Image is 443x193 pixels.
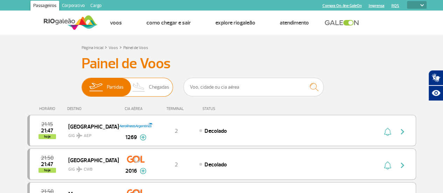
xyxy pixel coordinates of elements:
img: sino-painel-voo.svg [384,161,391,170]
a: > [105,43,107,51]
div: TERMINAL [153,106,199,111]
a: Explore RIOgaleão [215,19,255,26]
a: Cargo [88,1,104,12]
img: mais-info-painel-voo.svg [140,168,146,174]
a: Página Inicial [82,45,103,50]
img: slider-embarque [85,78,107,96]
a: Corporativo [59,1,88,12]
img: sino-painel-voo.svg [384,127,391,136]
a: Passageiros [30,1,59,12]
span: hoje [39,134,56,139]
span: Chegadas [149,78,169,96]
a: Voos [110,19,122,26]
a: Atendimento [280,19,309,26]
a: Como chegar e sair [146,19,191,26]
a: > [119,43,122,51]
span: GIG [68,129,113,139]
span: 2025-08-25 21:15:00 [41,122,53,127]
a: Voos [109,45,118,50]
span: hoje [39,168,56,173]
h3: Painel de Voos [82,55,362,73]
span: 2025-08-25 21:50:00 [41,156,54,160]
span: GIG [68,163,113,173]
button: Abrir recursos assistivos. [428,85,443,101]
span: 2025-08-25 21:47:00 [41,128,53,133]
a: Compra On-line GaleOn [322,4,361,8]
div: STATUS [199,106,256,111]
div: HORÁRIO [29,106,68,111]
button: Abrir tradutor de língua de sinais. [428,70,443,85]
span: CWB [84,166,92,173]
img: destiny_airplane.svg [76,166,82,172]
span: Decolado [205,161,227,168]
div: CIA AÉREA [118,106,153,111]
img: destiny_airplane.svg [76,133,82,138]
input: Voo, cidade ou cia aérea [184,78,324,96]
img: seta-direita-painel-voo.svg [398,127,407,136]
span: AEP [84,133,91,139]
span: 2016 [125,167,137,175]
span: 2 [175,161,178,168]
span: [GEOGRAPHIC_DATA] [68,156,113,165]
a: Painel de Voos [123,45,148,50]
img: slider-desembarque [129,78,149,96]
span: Partidas [107,78,124,96]
span: Decolado [205,127,227,135]
span: 2 [175,127,178,135]
a: Imprensa [368,4,384,8]
div: DESTINO [67,106,118,111]
div: Plugin de acessibilidade da Hand Talk. [428,70,443,101]
img: mais-info-painel-voo.svg [140,134,146,140]
span: 2025-08-25 21:47:04 [41,162,53,167]
a: RQS [391,4,399,8]
img: seta-direita-painel-voo.svg [398,161,407,170]
span: 1269 [125,133,137,142]
span: [GEOGRAPHIC_DATA] [68,122,113,131]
